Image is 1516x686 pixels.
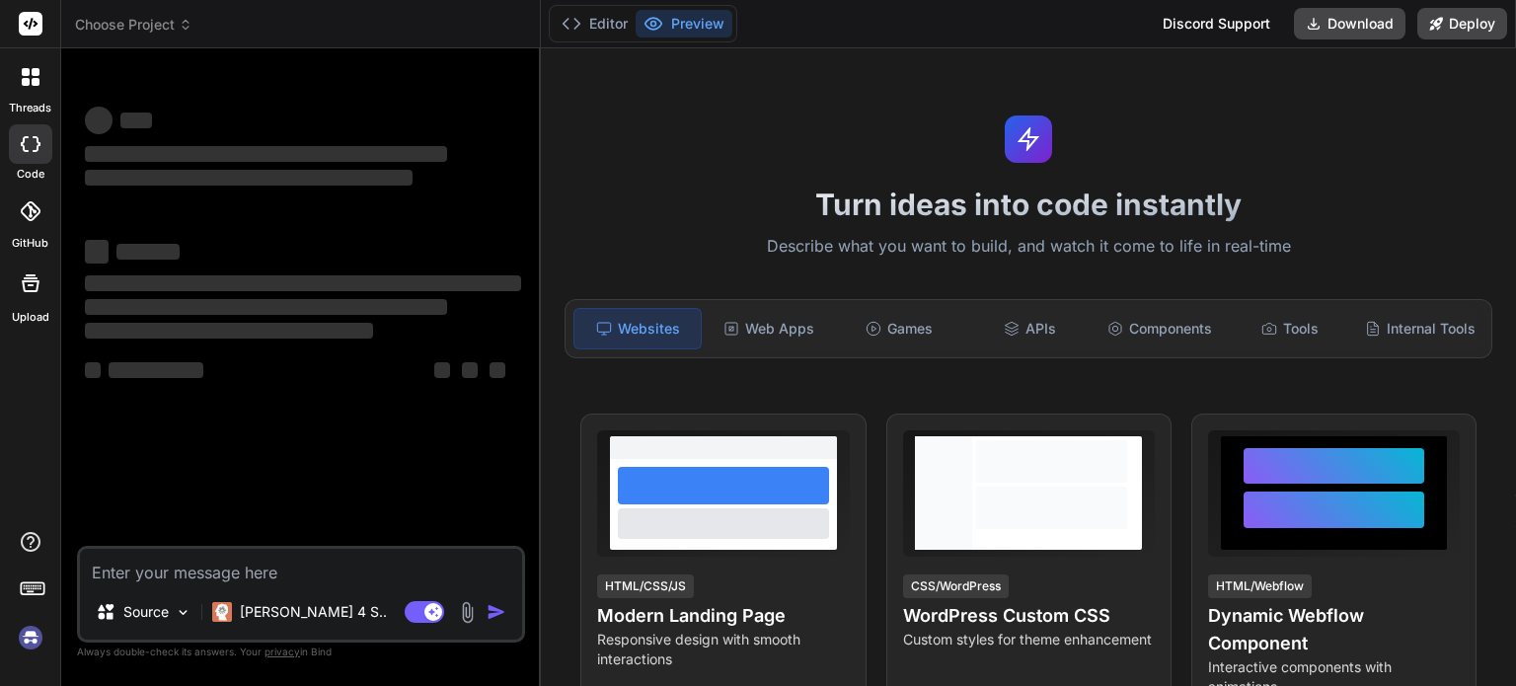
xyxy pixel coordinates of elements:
img: Claude 4 Sonnet [212,602,232,622]
h4: Modern Landing Page [597,602,849,630]
span: Choose Project [75,15,192,35]
img: icon [487,602,506,622]
label: code [17,166,44,183]
h4: Dynamic Webflow Component [1208,602,1460,657]
div: Tools [1227,308,1353,349]
span: ‌ [85,299,447,315]
div: Web Apps [706,308,832,349]
span: ‌ [85,170,413,186]
span: ‌ [85,107,113,134]
div: Internal Tools [1357,308,1483,349]
p: Custom styles for theme enhancement [903,630,1155,649]
div: CSS/WordPress [903,574,1009,598]
h1: Turn ideas into code instantly [553,187,1504,222]
span: ‌ [85,323,373,339]
span: ‌ [85,275,521,291]
span: ‌ [120,113,152,128]
span: ‌ [109,362,203,378]
img: attachment [456,601,479,624]
div: Components [1097,308,1223,349]
div: Discord Support [1151,8,1282,39]
span: ‌ [490,362,505,378]
label: Upload [12,309,49,326]
p: Source [123,602,169,622]
label: GitHub [12,235,48,252]
button: Editor [554,10,636,38]
span: ‌ [434,362,450,378]
button: Preview [636,10,732,38]
span: ‌ [85,362,101,378]
span: ‌ [85,240,109,264]
span: ‌ [85,146,447,162]
div: HTML/Webflow [1208,574,1312,598]
p: Always double-check its answers. Your in Bind [77,643,525,661]
p: [PERSON_NAME] 4 S.. [240,602,387,622]
div: APIs [966,308,1093,349]
button: Deploy [1417,8,1507,39]
div: Websites [573,308,702,349]
p: Responsive design with smooth interactions [597,630,849,669]
h4: WordPress Custom CSS [903,602,1155,630]
span: privacy [265,646,300,657]
img: signin [14,621,47,654]
button: Download [1294,8,1405,39]
label: threads [9,100,51,116]
div: HTML/CSS/JS [597,574,694,598]
p: Describe what you want to build, and watch it come to life in real-time [553,234,1504,260]
img: Pick Models [175,604,191,621]
span: ‌ [462,362,478,378]
span: ‌ [116,244,180,260]
div: Games [836,308,962,349]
